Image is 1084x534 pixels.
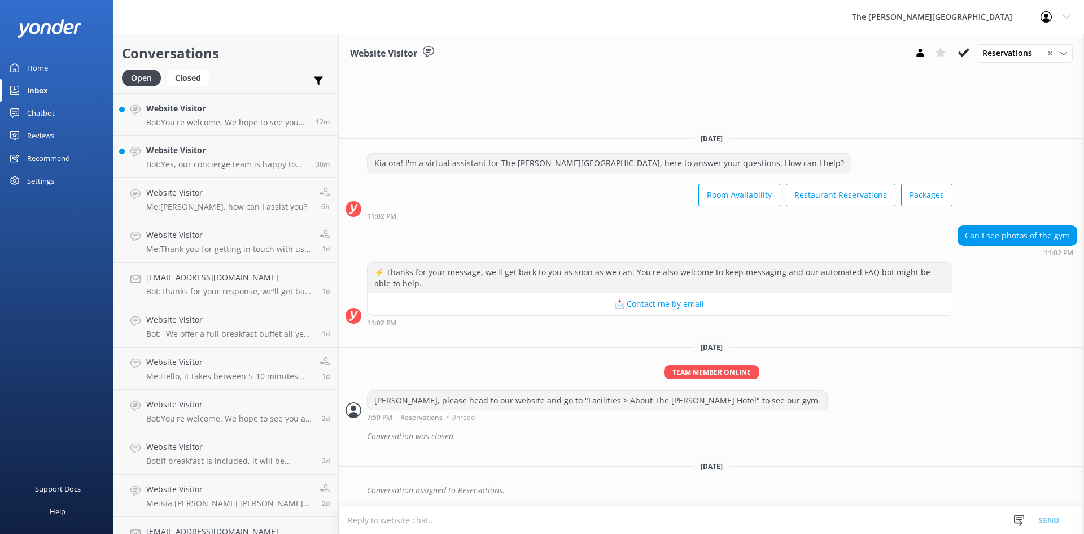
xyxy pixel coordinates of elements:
[982,47,1039,59] span: Reservations
[146,229,311,241] h4: Website Visitor
[322,286,330,296] span: Sep 15 2025 05:06pm (UTC +12:00) Pacific/Auckland
[113,263,338,305] a: [EMAIL_ADDRESS][DOMAIN_NAME]Bot:Thanks for your response, we'll get back to you as soon as we can...
[146,398,313,411] h4: Website Visitor
[316,117,330,127] span: Sep 17 2025 05:13am (UTC +12:00) Pacific/Auckland
[146,329,313,339] p: Bot: - We offer a full breakfast buffet all year round, except in May and June when we provide co...
[694,462,729,471] span: [DATE]
[146,118,307,128] p: Bot: You're welcome. We hope to see you at The [PERSON_NAME][GEOGRAPHIC_DATA] soon!
[146,286,313,297] p: Bot: Thanks for your response, we'll get back to you as soon as we can during opening hours.
[17,19,82,38] img: yonder-white-logo.png
[316,159,330,169] span: Sep 17 2025 04:55am (UTC +12:00) Pacific/Auckland
[698,184,780,206] button: Room Availability
[27,102,55,124] div: Chatbot
[113,93,338,136] a: Website VisitorBot:You're welcome. We hope to see you at The [PERSON_NAME][GEOGRAPHIC_DATA] soon!12m
[367,212,952,220] div: Aug 09 2025 11:02pm (UTC +12:00) Pacific/Auckland
[146,202,307,212] p: Me: [PERSON_NAME], how can I assist you?
[322,244,330,254] span: Sep 16 2025 04:37am (UTC +12:00) Pacific/Auckland
[368,154,851,173] div: Kia ora! I'm a virtual assistant for The [PERSON_NAME][GEOGRAPHIC_DATA], here to answer your ques...
[346,427,1077,446] div: 2025-08-13T07:59:29.333
[146,414,313,424] p: Bot: You're welcome. We hope to see you at The [PERSON_NAME][GEOGRAPHIC_DATA] soon!
[146,144,307,157] h4: Website Visitor
[447,414,475,421] span: • Unread
[367,427,1077,446] div: Conversation was closed.
[113,348,338,390] a: Website VisitorMe:Hello, it takes between 5-10 minutes depends on the traffic1d
[113,432,338,475] a: Website VisitorBot:If breakfast is included, it will be mentioned in your booking confirmation.2d
[122,70,161,86] div: Open
[35,477,81,500] div: Support Docs
[146,102,307,115] h4: Website Visitor
[368,391,827,410] div: [PERSON_NAME], please head to our website and go to "Facilities > About The [PERSON_NAME] Hotel" ...
[367,481,1077,500] div: Conversation assigned to Reservations.
[146,498,311,509] p: Me: Kia [PERSON_NAME] [PERSON_NAME], Thank you for choosing to stay with The [PERSON_NAME][GEOGRA...
[113,136,338,178] a: Website VisitorBot:Yes, our concierge team is happy to help plan your itinerary, including bookin...
[146,244,311,254] p: Me: Thank you for getting in touch with us, would you like to inquire about The Ultimate Heli-Ski...
[146,186,307,199] h4: Website Visitor
[167,70,209,86] div: Closed
[367,320,396,327] strong: 11:02 PM
[1044,250,1073,257] strong: 11:02 PM
[367,414,392,421] strong: 7:59 PM
[146,356,311,368] h4: Website Visitor
[146,441,313,453] h4: Website Visitor
[113,390,338,432] a: Website VisitorBot:You're welcome. We hope to see you at The [PERSON_NAME][GEOGRAPHIC_DATA] soon!2d
[167,71,215,84] a: Closed
[322,329,330,338] span: Sep 15 2025 04:29pm (UTC +12:00) Pacific/Auckland
[958,249,1077,257] div: Aug 09 2025 11:02pm (UTC +12:00) Pacific/Auckland
[27,124,54,147] div: Reviews
[321,202,330,211] span: Sep 16 2025 10:37pm (UTC +12:00) Pacific/Auckland
[122,71,167,84] a: Open
[367,213,396,220] strong: 11:02 PM
[664,365,759,379] span: Team member online
[146,371,311,381] p: Me: Hello, it takes between 5-10 minutes depends on the traffic
[367,413,828,421] div: Aug 13 2025 07:59pm (UTC +12:00) Pacific/Auckland
[368,293,952,315] button: 📩 Contact me by email
[146,456,313,466] p: Bot: If breakfast is included, it will be mentioned in your booking confirmation.
[346,481,1077,500] div: 2025-08-20T17:38:32.434
[322,414,330,423] span: Sep 14 2025 08:26pm (UTC +12:00) Pacific/Auckland
[50,500,65,523] div: Help
[113,305,338,348] a: Website VisitorBot:- We offer a full breakfast buffet all year round, except in May and June when...
[901,184,952,206] button: Packages
[113,178,338,220] a: Website VisitorMe:[PERSON_NAME], how can I assist you?6h
[958,226,1077,245] div: Can I see photos of the gym
[113,220,338,263] a: Website VisitorMe:Thank you for getting in touch with us, would you like to inquire about The Ult...
[146,271,313,284] h4: [EMAIL_ADDRESS][DOMAIN_NAME]
[146,159,307,170] p: Bot: Yes, our concierge team is happy to help plan your itinerary, including booking boat trips, ...
[322,456,330,466] span: Sep 14 2025 08:02pm (UTC +12:00) Pacific/Auckland
[1047,48,1053,59] span: ✕
[122,42,330,64] h2: Conversations
[400,414,443,421] span: Reservations
[27,79,48,102] div: Inbox
[113,475,338,517] a: Website VisitorMe:Kia [PERSON_NAME] [PERSON_NAME], Thank you for choosing to stay with The [PERSO...
[27,57,48,79] div: Home
[786,184,895,206] button: Restaurant Reservations
[146,483,311,496] h4: Website Visitor
[368,263,952,293] div: ⚡ Thanks for your message, we'll get back to you as soon as we can. You're also welcome to keep m...
[322,498,330,508] span: Sep 14 2025 12:40pm (UTC +12:00) Pacific/Auckland
[146,314,313,326] h4: Website Visitor
[694,134,729,144] span: [DATE]
[367,319,952,327] div: Aug 09 2025 11:02pm (UTC +12:00) Pacific/Auckland
[350,46,417,61] h3: Website Visitor
[27,147,70,170] div: Recommend
[977,44,1073,62] div: Assign User
[27,170,54,192] div: Settings
[694,342,729,352] span: [DATE]
[322,371,330,381] span: Sep 15 2025 02:07pm (UTC +12:00) Pacific/Auckland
